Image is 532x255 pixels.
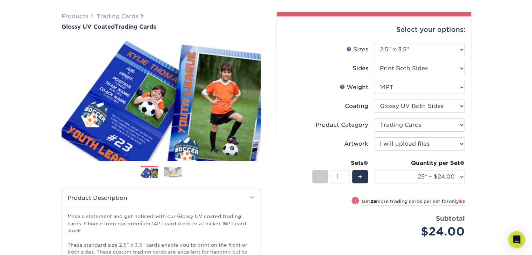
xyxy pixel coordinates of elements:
img: Trading Cards 01 [141,167,158,178]
small: Get more trading cards per set for [362,199,465,206]
div: Open Intercom Messenger [508,231,525,248]
div: Artwork [344,140,368,148]
div: Coating [345,102,368,110]
div: Select your options: [283,16,465,43]
div: Weight [340,83,368,92]
span: Glossy UV Coated [62,23,115,30]
div: Sets [312,159,368,167]
a: Glossy UV CoatedTrading Cards [62,23,261,30]
span: - [319,172,322,182]
div: Product Category [315,121,368,129]
div: $24.00 [379,223,465,240]
a: Trading Cards [97,13,138,20]
h2: Product Description [62,189,261,207]
h1: Trading Cards [62,23,261,30]
img: Trading Cards 02 [164,167,182,177]
span: $3 [459,199,465,204]
span: + [358,172,362,182]
a: Products [62,13,88,20]
div: Quantity per Set [374,159,465,167]
span: only [449,199,465,204]
div: Sizes [346,45,368,54]
span: ! [354,197,356,205]
div: Sides [353,64,368,73]
strong: 25 [370,199,376,204]
img: Glossy UV Coated 01 [62,31,261,168]
strong: Subtotal [436,214,465,222]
